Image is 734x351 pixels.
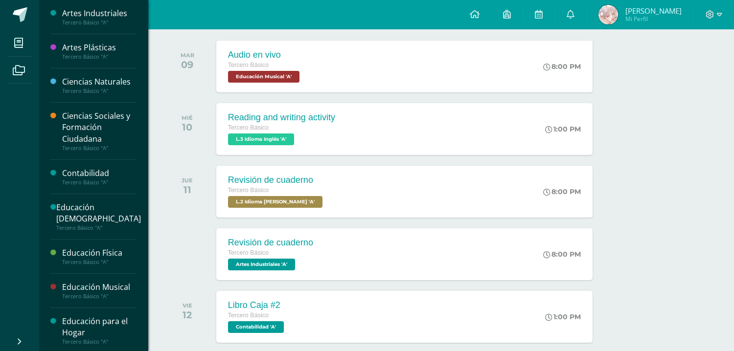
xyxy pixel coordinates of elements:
a: Educación para el HogarTercero Básico "A" [62,316,137,345]
div: 8:00 PM [543,187,581,196]
a: Educación [DEMOGRAPHIC_DATA]Tercero Básico "A" [56,202,141,231]
div: Artes Plásticas [62,42,137,53]
div: 8:00 PM [543,62,581,71]
div: Tercero Básico "A" [62,53,137,60]
span: L.2 Idioma Maya Kaqchikel 'A' [228,196,322,208]
div: Educación [DEMOGRAPHIC_DATA] [56,202,141,224]
span: Educación Musical 'A' [228,71,299,83]
div: Educación Física [62,247,137,259]
div: VIE [183,302,192,309]
a: Ciencias Sociales y Formación CiudadanaTercero Básico "A" [62,110,137,151]
div: 09 [181,59,194,70]
div: Ciencias Naturales [62,76,137,88]
div: Tercero Básico "A" [62,338,137,345]
a: ContabilidadTercero Básico "A" [62,168,137,186]
span: Tercero Básico [228,249,269,256]
span: L.3 Idioma Inglés 'A' [228,133,294,145]
div: Tercero Básico "A" [62,88,137,94]
img: 516c3d79744dff6a87ce3e10d8c9a27c.png [598,5,618,24]
div: 1:00 PM [545,125,581,133]
div: Tercero Básico "A" [62,19,137,26]
div: 1:00 PM [545,312,581,321]
div: Ciencias Sociales y Formación Ciudadana [62,110,137,144]
div: MIÉ [182,114,193,121]
a: Ciencias NaturalesTercero Básico "A" [62,76,137,94]
div: Revisión de cuaderno [228,238,313,248]
a: Artes IndustrialesTercero Básico "A" [62,8,137,26]
div: Tercero Básico "A" [62,179,137,186]
span: Tercero Básico [228,124,269,131]
div: Contabilidad [62,168,137,179]
div: MAR [181,52,194,59]
span: Tercero Básico [228,312,269,319]
div: 8:00 PM [543,250,581,259]
div: Tercero Básico "A" [62,259,137,265]
div: Tercero Básico "A" [62,293,137,300]
span: Mi Perfil [625,15,682,23]
div: 11 [182,184,193,196]
div: Libro Caja #2 [228,300,286,310]
span: Contabilidad 'A' [228,321,284,333]
span: [PERSON_NAME] [625,6,682,16]
div: Educación para el Hogar [62,316,137,338]
div: JUE [182,177,193,184]
div: Tercero Básico "A" [56,224,141,231]
span: Artes Industriales 'A' [228,259,295,270]
div: 12 [183,309,192,321]
div: Audio en vivo [228,50,302,60]
div: Tercero Básico "A" [62,145,137,152]
div: Educación Musical [62,282,137,293]
span: Tercero Básico [228,187,269,194]
div: Reading and writing activity [228,112,335,123]
a: Educación MusicalTercero Básico "A" [62,282,137,300]
a: Educación FísicaTercero Básico "A" [62,247,137,265]
a: Artes PlásticasTercero Básico "A" [62,42,137,60]
span: Tercero Básico [228,62,269,68]
div: Revisión de cuaderno [228,175,325,185]
div: Artes Industriales [62,8,137,19]
div: 10 [182,121,193,133]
